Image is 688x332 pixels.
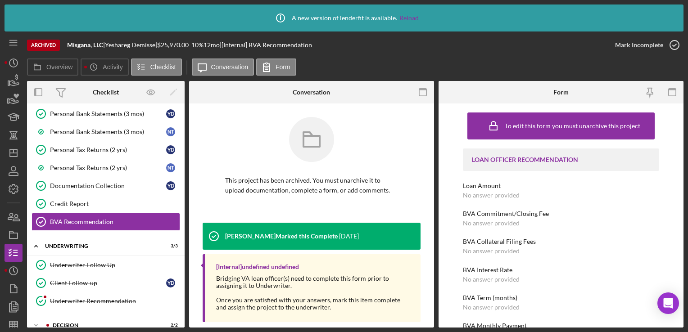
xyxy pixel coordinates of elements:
[166,163,175,172] div: N T
[216,263,299,270] div: [Internal] undefined undefined
[463,266,659,274] div: BVA Interest Rate
[50,182,166,189] div: Documentation Collection
[162,243,178,249] div: 3 / 3
[463,247,520,255] div: No answer provided
[276,63,290,71] label: Form
[220,41,312,49] div: | [Internal] BVA Recommendation
[211,63,249,71] label: Conversation
[131,58,182,76] button: Checklist
[157,41,191,49] div: $25,970.00
[162,323,178,328] div: 2 / 2
[553,89,569,96] div: Form
[50,297,180,305] div: Underwriter Recommendation
[463,322,659,329] div: BVA Monthly Payment
[505,122,640,130] div: To edit this form you must unarchive this project
[67,41,105,49] div: |
[32,105,180,123] a: Personal Bank Statements (3 mos)YD
[339,233,359,240] time: 2024-10-18 13:49
[50,164,166,171] div: Personal Tax Returns (2 yrs)
[67,41,103,49] b: Misgana, LLC
[463,182,659,189] div: Loan Amount
[463,220,520,227] div: No answer provided
[50,110,166,117] div: Personal Bank Statements (3 mos)
[32,195,180,213] a: Credit Report
[463,238,659,245] div: BVA Collateral Filing Fees
[225,233,338,240] div: [PERSON_NAME] Marked this Complete
[463,294,659,301] div: BVA Term (months)
[225,175,398,196] p: This project has been archived. You must unarchive it to upload documentation, complete a form, o...
[150,63,176,71] label: Checklist
[192,58,254,76] button: Conversation
[46,63,72,71] label: Overview
[166,109,175,118] div: Y D
[463,304,520,311] div: No answer provided
[472,156,650,163] div: LOAN OFFICER RECOMMENDATION
[463,210,659,217] div: BVA Commitment/Closing Fee
[32,274,180,292] a: Client Follow-upYD
[81,58,128,76] button: Activity
[50,261,180,269] div: Underwriter Follow Up
[269,7,419,29] div: A new version of lenderfit is available.
[216,275,412,311] div: Bridging VA loan officer(s) need to complete this form prior to assigning it to Underwriter. Once...
[32,159,180,177] a: Personal Tax Returns (2 yrs)NT
[463,276,520,283] div: No answer provided
[615,36,663,54] div: Mark Incomplete
[103,63,122,71] label: Activity
[256,58,296,76] button: Form
[463,192,520,199] div: No answer provided
[191,41,204,49] div: 10 %
[45,243,155,249] div: Underwriting
[293,89,330,96] div: Conversation
[50,200,180,207] div: Credit Report
[32,292,180,310] a: Underwriter Recommendation
[50,146,166,153] div: Personal Tax Returns (2 yrs)
[50,128,166,135] div: Personal Bank Statements (3 mos)
[166,181,175,190] div: Y D
[399,14,419,22] a: Reload
[27,40,60,51] div: Archived
[105,41,157,49] div: Yeshareg Demisse |
[32,256,180,274] a: Underwriter Follow Up
[32,213,180,231] a: BVA Recommendation
[50,279,166,287] div: Client Follow-up
[204,41,220,49] div: 12 mo
[32,123,180,141] a: Personal Bank Statements (3 mos)NT
[32,141,180,159] a: Personal Tax Returns (2 yrs)YD
[166,127,175,136] div: N T
[166,278,175,287] div: Y D
[93,89,119,96] div: Checklist
[606,36,683,54] button: Mark Incomplete
[166,145,175,154] div: Y D
[27,58,78,76] button: Overview
[657,292,679,314] div: Open Intercom Messenger
[53,323,155,328] div: Decision
[50,218,180,225] div: BVA Recommendation
[32,177,180,195] a: Documentation CollectionYD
